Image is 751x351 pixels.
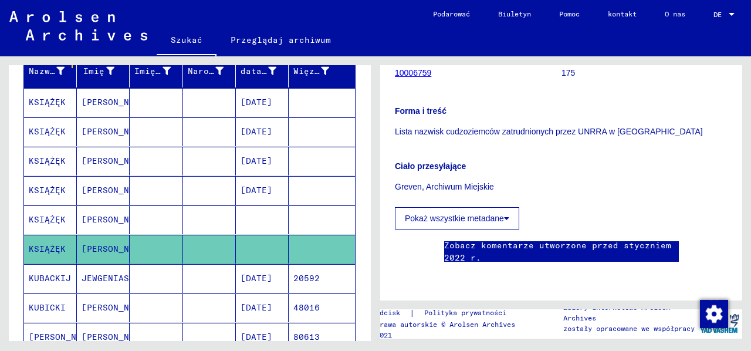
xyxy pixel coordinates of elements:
[82,126,150,137] font: [PERSON_NAME]
[171,35,202,45] font: Szukać
[231,35,331,45] font: Przeglądaj archiwum
[29,273,71,283] font: KUBACKIJ
[29,156,66,166] font: KSIĄŻĘK
[183,55,236,87] mat-header-cell: Narodziny
[241,97,272,107] font: [DATE]
[293,62,344,80] div: Więzień nr
[29,302,66,313] font: KUBICKI
[82,62,129,80] div: Imię
[241,126,272,137] font: [DATE]
[375,308,400,317] font: odcisk
[241,62,291,80] div: data urodzenia
[395,182,494,191] font: Greven, Archiwum Miejskie
[82,156,150,166] font: [PERSON_NAME]
[293,273,320,283] font: 20592
[410,308,415,318] font: |
[29,126,66,137] font: KSIĄŻĘK
[9,11,147,41] img: Arolsen_neg.svg
[424,308,506,317] font: Polityka prywatności
[82,185,150,195] font: [PERSON_NAME]
[289,55,355,87] mat-header-cell: Więzień nr
[498,9,531,18] font: Biuletyn
[241,66,314,76] font: data urodzenia
[395,161,466,171] font: Ciało przesyłające
[395,127,703,136] font: Lista nazwisk cudzoziemców zatrudnionych przez UNRRA w [GEOGRAPHIC_DATA]
[395,68,431,77] a: 10006759
[395,207,519,230] button: Pokaż wszystkie metadane
[188,62,238,80] div: Narodziny
[444,240,671,263] font: Zobacz komentarze utworzone przed styczniem 2022 r.
[24,55,77,87] mat-header-cell: Nazwisko
[241,273,272,283] font: [DATE]
[29,214,66,225] font: KSIĄŻĘK
[29,97,66,107] font: KSIĄŻĘK
[444,239,679,264] a: Zobacz komentarze utworzone przed styczniem 2022 r.
[236,55,289,87] mat-header-cell: data urodzenia
[82,302,150,313] font: [PERSON_NAME]
[561,68,575,77] font: 175
[82,97,150,107] font: [PERSON_NAME]
[134,62,185,80] div: Imię rodowe
[188,66,235,76] font: Narodziny
[293,332,320,342] font: 80613
[29,62,79,80] div: Nazwisko
[713,10,722,19] font: DE
[157,26,216,56] a: Szukać
[82,214,150,225] font: [PERSON_NAME]
[698,309,742,338] img: yv_logo.png
[216,26,345,54] a: Przeglądaj archiwum
[134,66,192,76] font: Imię rodowe
[293,302,320,313] font: 48016
[293,66,346,76] font: Więzień nr
[563,324,695,343] font: zostały opracowane we współpracy z
[241,185,272,195] font: [DATE]
[700,300,728,328] img: Zmiana zgody
[608,9,637,18] font: kontakt
[375,320,519,339] font: Prawa autorskie © Arolsen Archives, 2021
[29,244,66,254] font: KSIĄŻĘK
[241,156,272,166] font: [DATE]
[433,9,470,18] font: Podarować
[241,302,272,313] font: [DATE]
[405,214,504,223] font: Pokaż wszystkie metadane
[559,9,580,18] font: Pomoc
[29,332,97,342] font: [PERSON_NAME]
[77,55,130,87] mat-header-cell: Imię
[29,185,66,195] font: KSIĄŻĘK
[29,66,71,76] font: Nazwisko
[395,106,446,116] font: Forma i treść
[415,307,520,319] a: Polityka prywatności
[241,332,272,342] font: [DATE]
[665,9,685,18] font: O nas
[82,273,134,283] font: JEWGENIASZ
[375,307,410,319] a: odcisk
[130,55,182,87] mat-header-cell: Imię rodowe
[83,66,104,76] font: Imię
[82,244,150,254] font: [PERSON_NAME]
[82,332,150,342] font: [PERSON_NAME]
